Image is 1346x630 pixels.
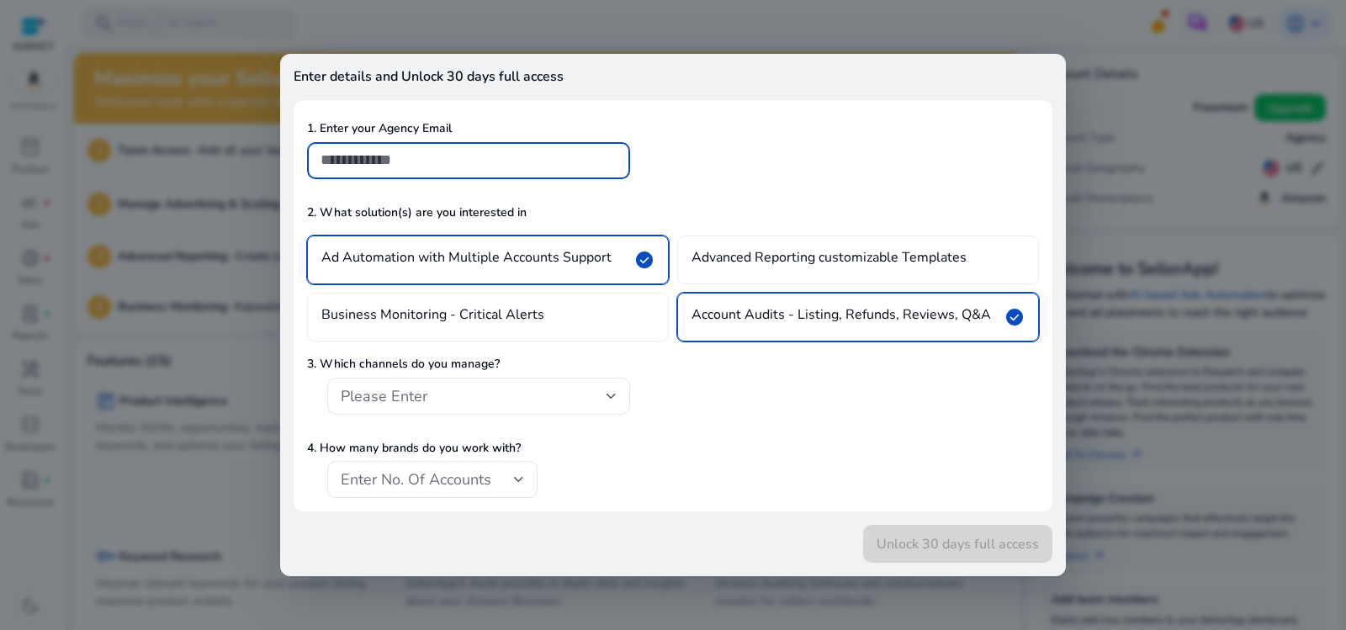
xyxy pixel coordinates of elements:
[307,204,1039,221] p: 2. What solution(s) are you interested in
[692,307,991,327] h4: Account Audits - Listing, Refunds, Reviews, Q&A
[692,250,967,270] h4: Advanced Reporting customizable Templates
[341,469,491,490] span: Enter No. Of Accounts
[321,250,612,270] h4: Ad Automation with Multiple Accounts Support
[307,355,1039,373] p: 3. Which channels do you manage?
[321,307,544,327] h4: Business Monitoring - Critical Alerts
[307,439,1039,457] p: 4. How many brands do you work with?
[1004,307,1025,327] span: check_circle
[341,386,427,406] span: Please Enter
[634,250,654,270] span: check_circle
[294,69,1052,100] h4: Enter details and Unlock 30 days full access
[307,119,1039,137] p: 1. Enter your Agency Email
